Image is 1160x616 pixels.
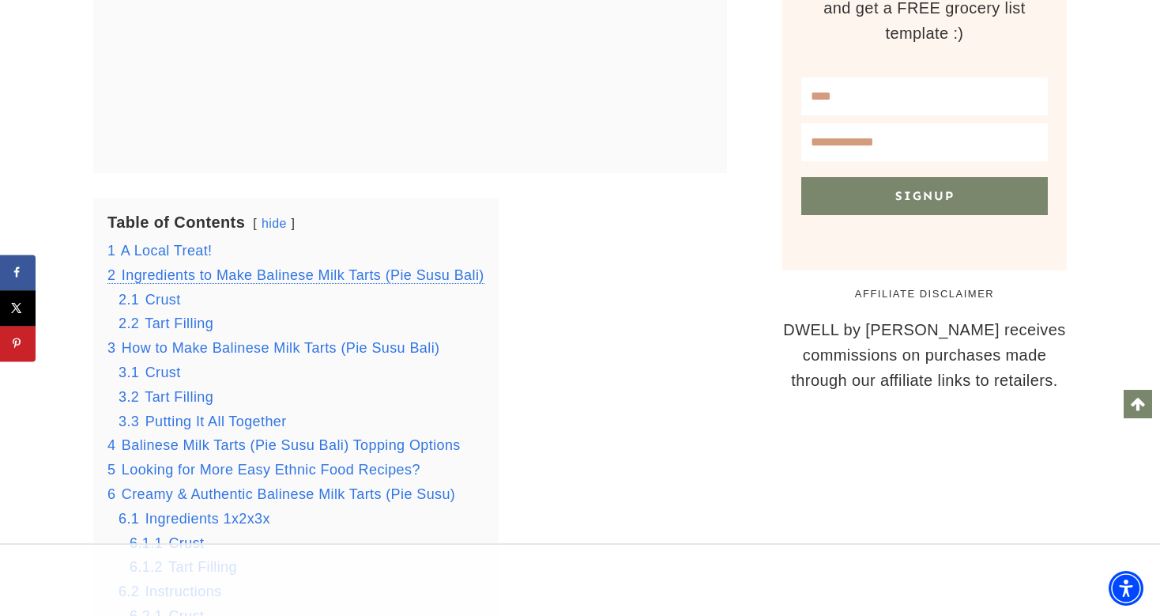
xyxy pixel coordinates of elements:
[145,365,181,380] span: Crust
[168,535,204,551] span: Crust
[107,437,461,453] a: 4 Balinese Milk Tarts (Pie Susu Bali) Topping Options
[107,243,213,259] a: 1 A Local Treat!
[107,267,484,284] a: 2 Ingredients to Make Balinese Milk Tarts (Pie Susu Bali)
[107,243,115,259] span: 1
[119,389,213,405] a: 3.2 Tart Filling
[122,462,420,478] span: Looking for More Easy Ethnic Food Recipes?
[145,292,181,308] span: Crust
[107,486,115,502] span: 6
[145,511,270,527] span: Ingredients 1x2x3x
[119,511,139,527] span: 6.1
[119,365,139,380] span: 3.1
[119,365,181,380] a: 3.1 Crust
[107,340,115,356] span: 3
[122,340,440,356] span: How to Make Balinese Milk Tarts (Pie Susu Bali)
[119,414,139,429] span: 3.3
[145,414,287,429] span: Putting It All Together
[1124,390,1152,418] a: Scroll to top
[122,437,461,453] span: Balinese Milk Tarts (Pie Susu Bali) Topping Options
[122,486,455,502] span: Creamy & Authentic Balinese Milk Tarts (Pie Susu)
[119,511,270,527] a: 6.1 Ingredients 1x2x3x
[107,267,115,283] span: 2
[107,340,439,356] a: 3 How to Make Balinese Milk Tarts (Pie Susu Bali)
[119,316,213,331] a: 2.2 Tart Filling
[130,535,163,551] span: 6.1.1
[107,486,455,502] a: 6 Creamy & Authentic Balinese Milk Tarts (Pie Susu)
[121,243,213,259] span: A Local Treat!
[1109,571,1143,606] div: Accessibility Menu
[107,437,115,453] span: 4
[119,292,139,308] span: 2.1
[119,389,139,405] span: 3.2
[130,535,204,551] a: 6.1.1 Crust
[122,267,484,283] span: Ingredients to Make Balinese Milk Tarts (Pie Susu Bali)
[145,316,213,331] span: Tart Filling
[262,217,287,230] a: hide
[107,462,420,478] a: 5 Looking for More Easy Ethnic Food Recipes?
[119,316,139,331] span: 2.2
[145,389,213,405] span: Tart Filling
[119,414,287,429] a: 3.3 Putting It All Together
[107,214,245,231] b: Table of Contents
[107,462,115,478] span: 5
[119,292,181,308] a: 2.1 Crust
[782,317,1067,393] p: DWELL by [PERSON_NAME] receives commissions on purchases made through our affiliate links to reta...
[801,177,1048,215] button: Signup
[782,286,1067,302] h5: AFFILIATE DISCLAIMER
